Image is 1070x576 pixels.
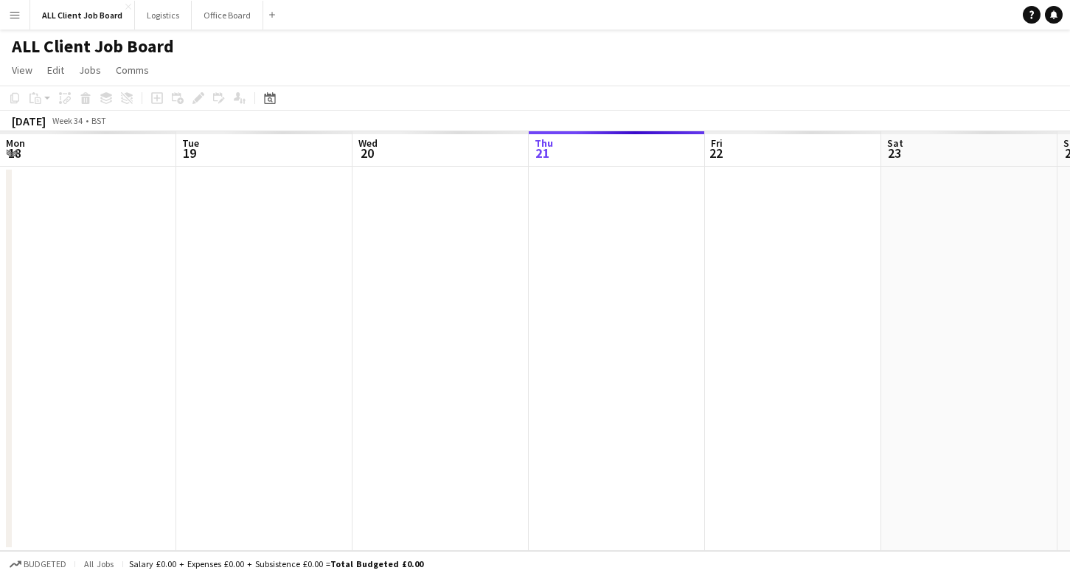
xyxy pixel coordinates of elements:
div: BST [91,115,106,126]
span: All jobs [81,558,117,569]
button: Budgeted [7,556,69,572]
span: Total Budgeted £0.00 [330,558,423,569]
span: Edit [47,63,64,77]
span: View [12,63,32,77]
span: Week 34 [49,115,86,126]
a: View [6,60,38,80]
span: 19 [180,145,199,162]
div: Salary £0.00 + Expenses £0.00 + Subsistence £0.00 = [129,558,423,569]
span: Fri [711,136,723,150]
div: [DATE] [12,114,46,128]
span: 23 [885,145,903,162]
button: Office Board [192,1,263,30]
span: 21 [532,145,553,162]
a: Comms [110,60,155,80]
a: Jobs [73,60,107,80]
span: 22 [709,145,723,162]
span: 18 [4,145,25,162]
span: Comms [116,63,149,77]
button: ALL Client Job Board [30,1,135,30]
span: 20 [356,145,378,162]
button: Logistics [135,1,192,30]
span: Mon [6,136,25,150]
span: Jobs [79,63,101,77]
h1: ALL Client Job Board [12,35,174,58]
span: Budgeted [24,559,66,569]
span: Tue [182,136,199,150]
span: Thu [535,136,553,150]
a: Edit [41,60,70,80]
span: Wed [358,136,378,150]
span: Sat [887,136,903,150]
